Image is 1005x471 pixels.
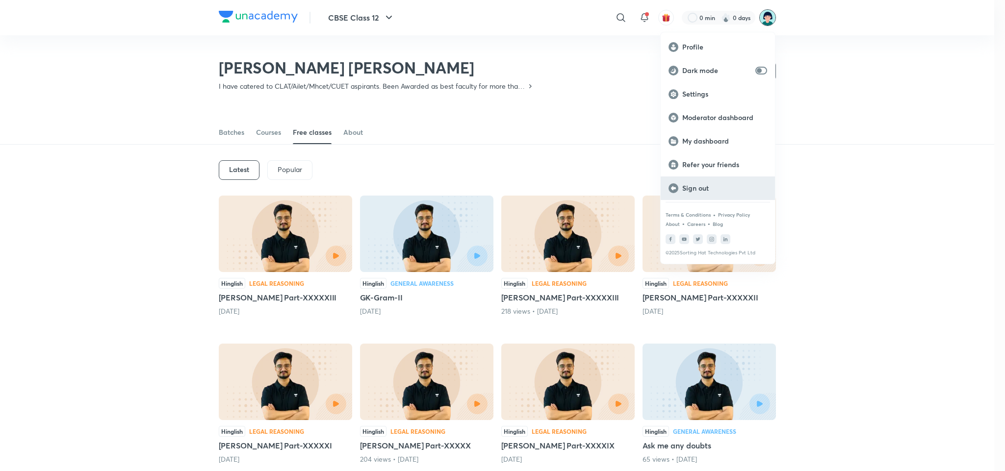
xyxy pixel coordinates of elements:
[661,82,775,106] a: Settings
[661,35,775,59] a: Profile
[682,43,767,51] p: Profile
[682,160,767,169] p: Refer your friends
[682,90,767,99] p: Settings
[666,221,680,227] a: About
[713,210,716,219] div: •
[661,129,775,153] a: My dashboard
[682,137,767,146] p: My dashboard
[666,250,770,256] p: © 2025 Sorting Hat Technologies Pvt Ltd
[666,212,711,218] a: Terms & Conditions
[687,221,705,227] a: Careers
[682,219,685,228] div: •
[661,153,775,176] a: Refer your friends
[682,184,767,193] p: Sign out
[718,212,750,218] a: Privacy Policy
[707,219,711,228] div: •
[713,221,723,227] a: Blog
[682,66,751,75] p: Dark mode
[682,113,767,122] p: Moderator dashboard
[661,106,775,129] a: Moderator dashboard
